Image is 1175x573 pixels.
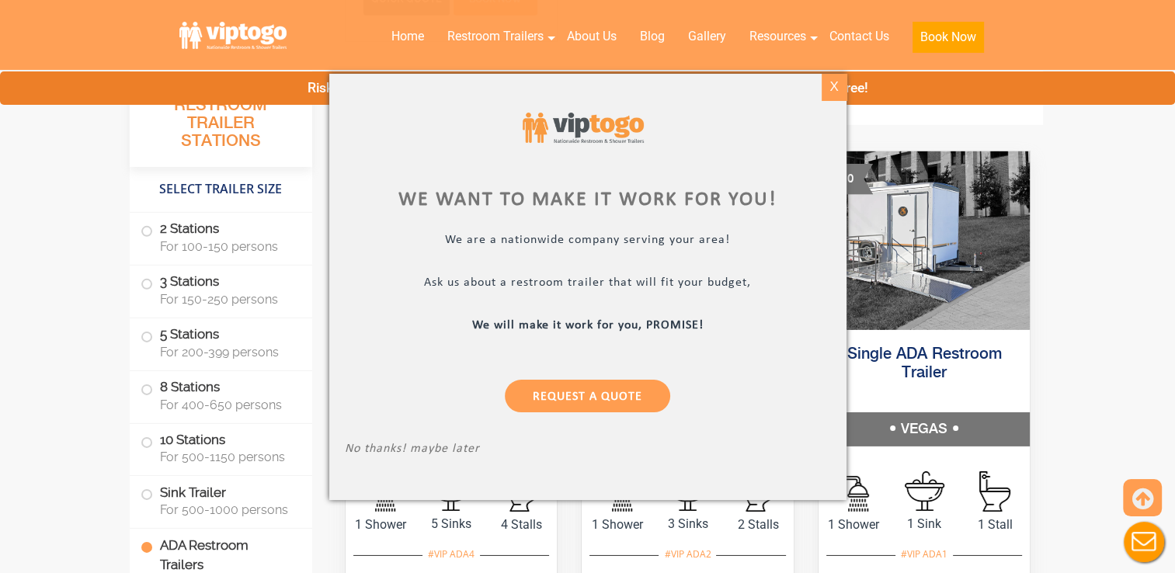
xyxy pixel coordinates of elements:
a: Request a Quote [505,379,670,412]
div: We want to make it work for you! [345,190,831,209]
img: viptogo logo [523,113,644,144]
div: X [822,74,846,100]
p: We are a nationwide company serving your area! [345,232,831,250]
button: Live Chat [1113,511,1175,573]
b: We will make it work for you, PROMISE! [472,318,704,331]
p: No thanks! maybe later [345,441,831,459]
p: Ask us about a restroom trailer that will fit your budget, [345,275,831,293]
